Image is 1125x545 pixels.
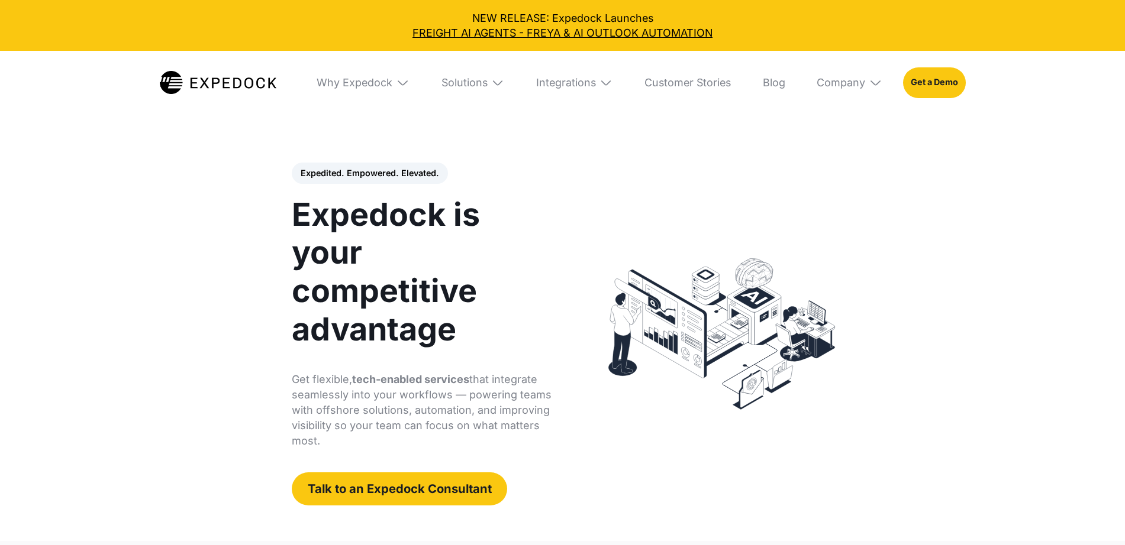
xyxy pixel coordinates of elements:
div: Company [806,51,892,115]
a: Blog [752,51,796,115]
div: Solutions [431,51,515,115]
h1: Expedock is your competitive advantage [292,196,553,348]
div: Company [817,76,865,89]
a: Customer Stories [634,51,742,115]
div: Solutions [441,76,488,89]
div: Why Expedock [317,76,392,89]
a: Talk to an Expedock Consultant [292,472,508,505]
div: Integrations [536,76,596,89]
a: Get a Demo [903,67,965,98]
div: Integrations [526,51,623,115]
div: Why Expedock [307,51,420,115]
p: Get flexible, that integrate seamlessly into your workflows — powering teams with offshore soluti... [292,372,553,449]
a: FREIGHT AI AGENTS - FREYA & AI OUTLOOK AUTOMATION [11,25,1114,40]
div: NEW RELEASE: Expedock Launches [11,11,1114,40]
strong: tech-enabled services [352,373,469,385]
